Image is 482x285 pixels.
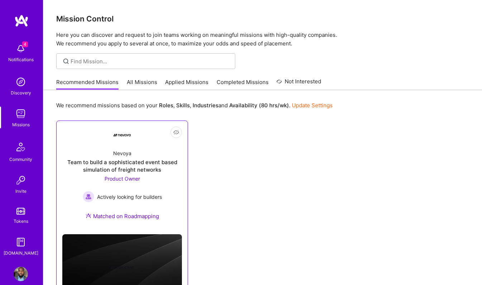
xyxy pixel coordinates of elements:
[62,57,70,65] i: icon SearchGrey
[127,78,157,90] a: All Missions
[159,102,173,109] b: Roles
[292,102,333,109] a: Update Settings
[86,212,159,220] div: Matched on Roadmapping
[14,217,28,225] div: Tokens
[173,129,179,135] i: icon EyeClosed
[56,31,469,48] p: Here you can discover and request to join teams working on meaningful missions with high-quality ...
[9,156,32,163] div: Community
[176,102,190,109] b: Skills
[14,173,28,187] img: Invite
[71,58,230,65] input: Find Mission...
[14,75,28,89] img: discovery
[14,14,29,27] img: logo
[12,138,29,156] img: Community
[217,78,269,90] a: Completed Missions
[11,89,31,97] div: Discovery
[229,102,289,109] b: Availability (80 hrs/wk)
[14,107,28,121] img: teamwork
[8,56,34,63] div: Notifications
[165,78,208,90] a: Applied Missions
[114,134,131,137] img: Company Logo
[86,213,91,218] img: Ateam Purple Icon
[113,149,131,157] div: Nevoya
[4,249,38,257] div: [DOMAIN_NAME]
[111,256,134,279] img: Company logo
[193,102,218,109] b: Industries
[14,41,28,56] img: bell
[16,208,25,215] img: tokens
[12,267,30,281] a: User Avatar
[15,187,26,195] div: Invite
[56,14,469,23] h3: Mission Control
[62,127,182,229] a: Company LogoNevoyaTeam to build a sophisticated event based simulation of freight networksProduct...
[83,191,94,202] img: Actively looking for builders
[56,102,333,109] p: We recommend missions based on your , , and .
[105,176,140,182] span: Product Owner
[14,235,28,249] img: guide book
[22,41,28,47] span: 4
[97,193,162,201] span: Actively looking for builders
[12,121,30,128] div: Missions
[56,78,119,90] a: Recommended Missions
[62,158,182,173] div: Team to build a sophisticated event based simulation of freight networks
[276,77,321,90] a: Not Interested
[14,267,28,281] img: User Avatar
